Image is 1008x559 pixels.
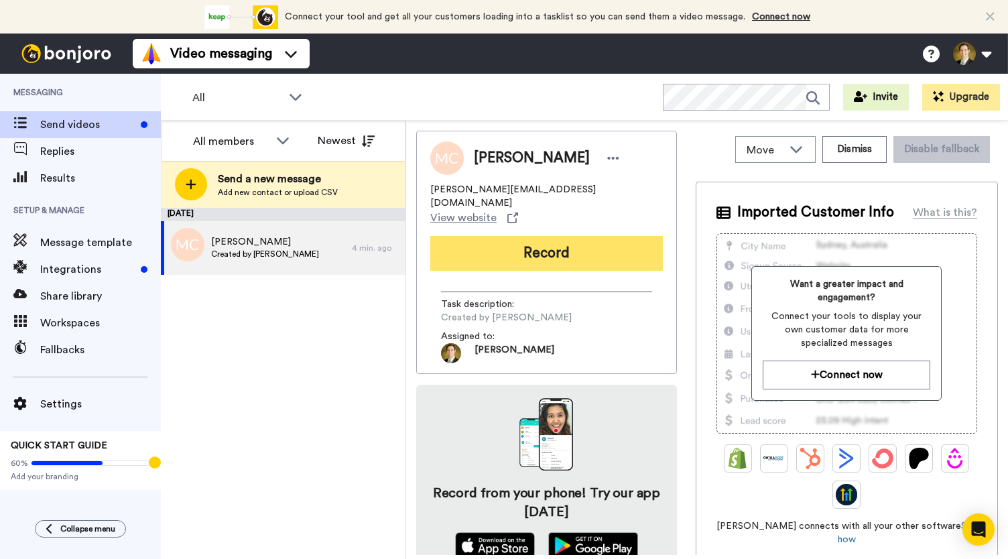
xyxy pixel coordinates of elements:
img: vm-color.svg [141,43,162,64]
span: Connect your tool and get all your customers loading into a tasklist so you can send them a video... [285,12,745,21]
span: Fallbacks [40,342,161,358]
button: Invite [843,84,909,111]
span: Settings [40,396,161,412]
span: Created by [PERSON_NAME] [211,249,319,259]
span: Add new contact or upload CSV [218,187,338,198]
span: 60% [11,458,28,469]
span: Workspaces [40,315,161,331]
img: Patreon [908,448,930,469]
button: Disable fallback [893,136,990,163]
span: Add your branding [11,471,150,482]
span: Imported Customer Info [737,202,894,223]
div: 4 min. ago [352,243,399,253]
span: Message template [40,235,161,251]
img: GoHighLevel [836,484,857,505]
h4: Record from your phone! Try our app [DATE] [430,484,664,521]
a: Connect now [752,12,810,21]
button: Newest [308,127,385,154]
span: [PERSON_NAME][EMAIL_ADDRESS][DOMAIN_NAME] [430,183,663,210]
img: Shopify [727,448,749,469]
div: Tooltip anchor [149,456,161,469]
img: ActiveCampaign [836,448,857,469]
span: Integrations [40,261,135,277]
div: All members [193,133,269,149]
img: Hubspot [800,448,821,469]
span: Send a new message [218,171,338,187]
img: Drip [944,448,966,469]
button: Collapse menu [35,520,126,538]
span: View website [430,210,497,226]
span: Move [747,142,783,158]
span: Video messaging [170,44,272,63]
img: Image of Mary Cox [430,141,464,175]
img: bj-logo-header-white.svg [16,44,117,63]
span: Want a greater impact and engagement? [763,277,930,304]
button: Connect now [763,361,930,389]
img: Ontraport [763,448,785,469]
img: appstore [455,532,535,559]
div: What is this? [913,204,977,221]
span: Task description : [441,298,535,311]
div: [DATE] [161,208,405,221]
button: Record [430,236,663,271]
img: playstore [548,532,639,559]
span: Connect your tools to display your own customer data for more specialized messages [763,310,930,350]
span: Replies [40,143,161,160]
img: download [519,398,573,471]
span: Share library [40,288,161,304]
span: QUICK START GUIDE [11,441,107,450]
span: Collapse menu [60,523,115,534]
img: avatar [171,228,204,261]
span: [PERSON_NAME] [475,343,554,363]
a: View website [430,210,518,226]
span: Results [40,170,161,186]
span: [PERSON_NAME] connects with all your other software [716,519,977,546]
img: ConvertKit [872,448,893,469]
img: 0325f0c0-1588-4007-a822-bc10f457556d-1591847190.jpg [441,343,461,363]
span: Send videos [40,117,135,133]
div: animation [204,5,278,29]
span: [PERSON_NAME] [211,235,319,249]
span: Assigned to: [441,330,535,343]
button: Upgrade [922,84,1000,111]
span: [PERSON_NAME] [474,148,590,168]
div: Open Intercom Messenger [962,513,995,546]
button: Dismiss [822,136,887,163]
span: All [192,90,282,106]
span: Created by [PERSON_NAME] [441,311,572,324]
